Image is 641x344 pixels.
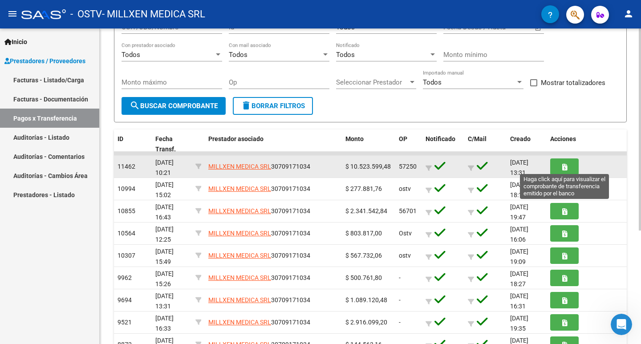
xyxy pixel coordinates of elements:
span: [DATE] 18:27 [510,270,528,287]
iframe: Intercom live chat [611,314,632,335]
span: $ 1.089.120,48 [345,296,387,304]
span: Todos [229,51,247,59]
span: 9962 [118,274,132,281]
span: $ 567.732,06 [345,252,382,259]
datatable-header-cell: Creado [507,130,547,159]
datatable-header-cell: ID [114,130,152,159]
mat-icon: delete [241,100,252,111]
span: 10855 [118,207,135,214]
span: 10564 [118,230,135,237]
span: MILLXEN MEDICA SRL [208,185,271,192]
span: Ostv [399,230,412,237]
span: 30709171034 [208,163,310,170]
span: Borrar Filtros [241,102,305,110]
span: [DATE] 16:43 [155,203,174,221]
span: 10307 [118,252,135,259]
span: $ 2.916.099,20 [345,319,387,326]
span: [DATE] 13:31 [510,159,528,176]
span: [DATE] 13:31 [155,292,174,310]
span: [DATE] 15:49 [155,248,174,265]
span: ostv [399,252,411,259]
span: 10994 [118,185,135,192]
span: [DATE] 15:02 [155,181,174,198]
mat-icon: person [623,8,634,19]
span: - MILLXEN MEDICA SRL [102,4,205,24]
datatable-header-cell: OP [395,130,422,159]
span: MILLXEN MEDICA SRL [208,296,271,304]
span: Notificado [426,135,455,142]
span: 30709171034 [208,252,310,259]
span: ostv [399,185,411,192]
span: 57250 [399,163,417,170]
span: $ 277.881,76 [345,185,382,192]
span: $ 2.341.542,84 [345,207,387,214]
span: Acciones [550,135,576,142]
span: [DATE] 16:06 [510,226,528,243]
span: 30709171034 [208,207,310,214]
span: 30709171034 [208,185,310,192]
span: Prestador asociado [208,135,264,142]
span: - [399,319,401,326]
span: 9694 [118,296,132,304]
span: MILLXEN MEDICA SRL [208,274,271,281]
span: OP [399,135,407,142]
span: Seleccionar Prestador [336,78,408,86]
datatable-header-cell: Notificado [422,130,464,159]
span: 56701 [399,207,417,214]
span: 30709171034 [208,230,310,237]
button: Open calendar [533,23,544,33]
span: $ 10.523.599,48 [345,163,391,170]
span: Buscar Comprobante [130,102,218,110]
span: MILLXEN MEDICA SRL [208,207,271,214]
span: Fecha Transf. [155,135,176,153]
datatable-header-cell: C/Mail [464,130,507,159]
mat-icon: menu [7,8,18,19]
span: [DATE] 19:09 [510,248,528,265]
span: 9521 [118,319,132,326]
button: Borrar Filtros [233,97,313,115]
span: MILLXEN MEDICA SRL [208,319,271,326]
span: - [399,274,401,281]
span: Todos [122,51,140,59]
span: 11462 [118,163,135,170]
span: Monto [345,135,364,142]
span: Todos [336,51,355,59]
datatable-header-cell: Acciones [547,130,627,159]
span: 30709171034 [208,274,310,281]
span: [DATE] 12:25 [155,226,174,243]
span: $ 500.761,80 [345,274,382,281]
span: 30709171034 [208,319,310,326]
span: [DATE] 16:33 [155,315,174,332]
span: Inicio [4,37,27,47]
span: MILLXEN MEDICA SRL [208,252,271,259]
span: Prestadores / Proveedores [4,56,85,66]
span: - [399,296,401,304]
span: [DATE] 16:31 [510,292,528,310]
span: 30709171034 [208,296,310,304]
mat-icon: search [130,100,140,111]
span: - OSTV [70,4,102,24]
datatable-header-cell: Fecha Transf. [152,130,192,159]
span: Todos [423,78,442,86]
span: MILLXEN MEDICA SRL [208,163,271,170]
button: Buscar Comprobante [122,97,226,115]
datatable-header-cell: Monto [342,130,395,159]
span: Creado [510,135,531,142]
span: Mostrar totalizadores [541,77,605,88]
span: [DATE] 19:47 [510,203,528,221]
span: $ 803.817,00 [345,230,382,237]
span: [DATE] 19:35 [510,315,528,332]
span: [DATE] 10:21 [155,159,174,176]
span: C/Mail [468,135,487,142]
span: MILLXEN MEDICA SRL [208,230,271,237]
span: ID [118,135,123,142]
span: [DATE] 15:26 [155,270,174,287]
span: [DATE] 18:15 [510,181,528,198]
datatable-header-cell: Prestador asociado [205,130,342,159]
